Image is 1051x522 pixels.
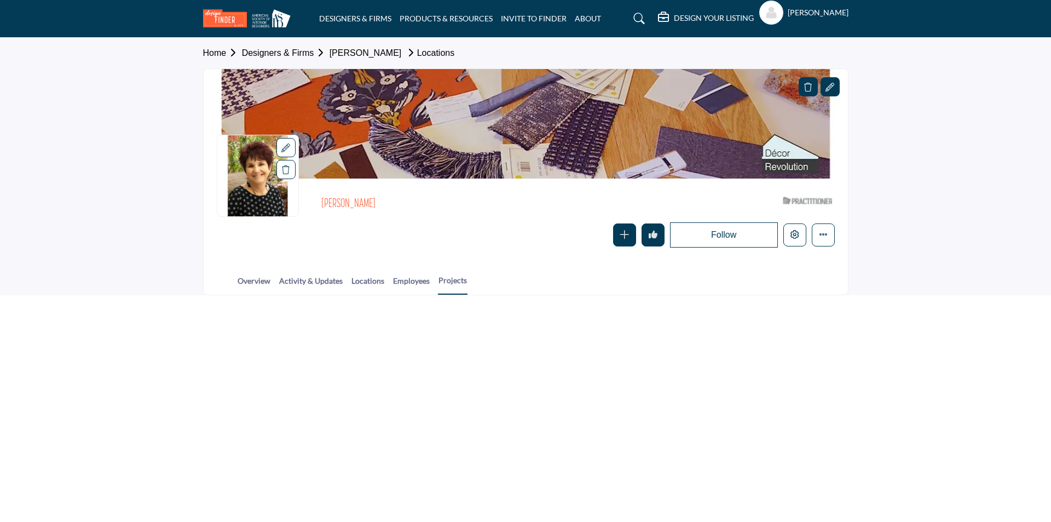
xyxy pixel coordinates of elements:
[438,274,467,295] a: Projects
[783,223,806,246] button: Edit company
[400,14,493,23] a: PRODUCTS & RESOURCES
[242,48,330,58] a: Designers & Firms
[203,9,296,27] img: site Logo
[404,48,455,58] a: Locations
[319,14,391,23] a: DESIGNERS & FIRMS
[670,222,778,248] button: Follow
[642,223,665,246] button: Undo like
[237,275,271,294] a: Overview
[321,197,622,211] h2: [PERSON_NAME]
[203,48,242,58] a: Home
[759,1,783,25] button: Show hide supplier dropdown
[351,275,385,294] a: Locations
[788,7,848,18] h5: [PERSON_NAME]
[812,223,835,246] button: More details
[623,10,652,27] a: Search
[783,194,832,207] img: ASID Qualified Practitioners
[674,13,754,23] h5: DESIGN YOUR LISTING
[821,77,840,96] div: Aspect Ratio:6:1,Size:1200x200px
[279,275,343,294] a: Activity & Updates
[658,12,754,25] div: DESIGN YOUR LISTING
[575,14,601,23] a: ABOUT
[501,14,567,23] a: INVITE TO FINDER
[276,138,296,157] div: Aspect Ratio:1:1,Size:400x400px
[330,48,402,58] a: [PERSON_NAME]
[392,275,430,294] a: Employees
